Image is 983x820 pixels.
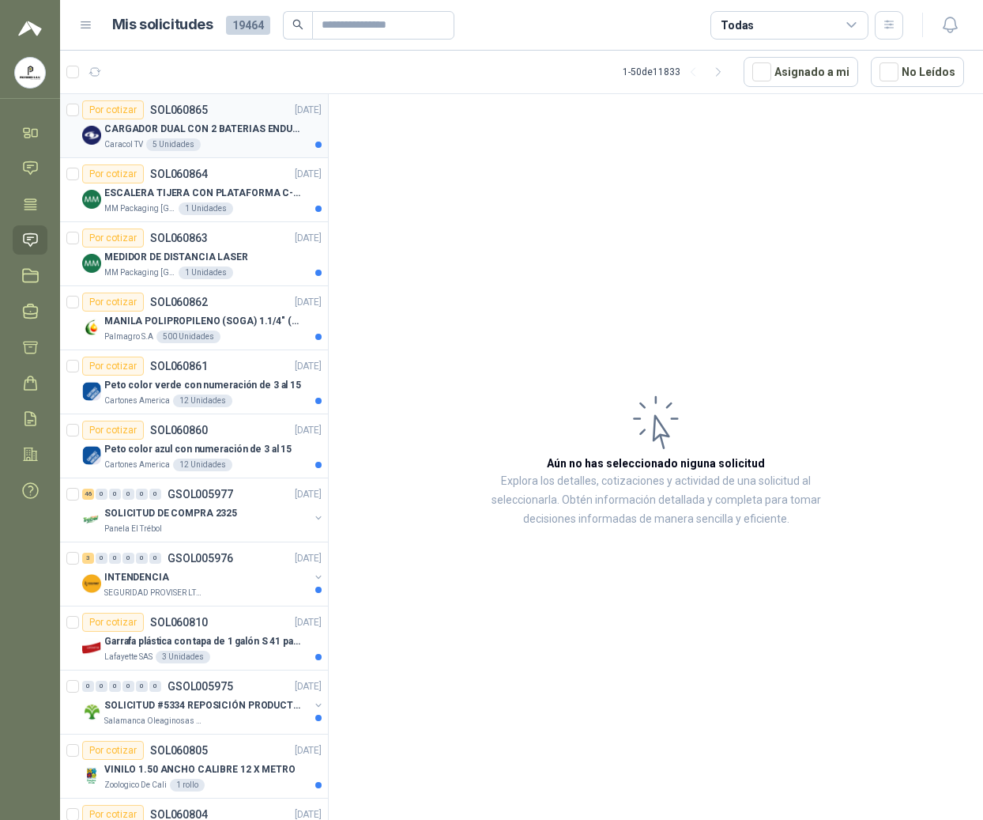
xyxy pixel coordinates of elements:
p: [DATE] [295,487,322,502]
p: VINILO 1.50 ANCHO CALIBRE 12 X METRO [104,762,296,777]
p: Cartones America [104,459,170,471]
div: Por cotizar [82,613,144,632]
a: Por cotizarSOL060865[DATE] Company LogoCARGADOR DUAL CON 2 BATERIAS ENDURO GO PROCaracol TV5 Unid... [60,94,328,158]
p: Zoologico De Cali [104,779,167,792]
p: MM Packaging [GEOGRAPHIC_DATA] [104,202,175,215]
div: 5 Unidades [146,138,201,151]
p: Garrafa plástica con tapa de 1 galón S 41 para almacenar varsol, thiner y alcohol [104,634,301,649]
div: Por cotizar [82,100,144,119]
p: [DATE] [295,679,322,694]
p: GSOL005975 [168,681,233,692]
p: ESCALERA TIJERA CON PLATAFORMA C-2347-03 [104,186,301,201]
p: Peto color azul con numeración de 3 al 15 [104,442,292,457]
img: Company Logo [82,638,101,657]
p: SOL060804 [150,809,208,820]
p: SOLICITUD #5334 REPOSICIÓN PRODUCTOS [104,698,301,713]
div: Todas [721,17,754,34]
p: Palmagro S.A [104,331,153,343]
p: Explora los detalles, cotizaciones y actividad de una solicitud al seleccionarla. Obtén informaci... [487,472,825,529]
img: Company Logo [82,190,101,209]
div: 1 - 50 de 11833 [623,59,731,85]
div: 0 [109,553,121,564]
img: Company Logo [82,382,101,401]
div: 1 rollo [170,779,205,792]
div: 0 [96,489,107,500]
p: Panela El Trébol [104,523,162,535]
div: 3 Unidades [156,651,210,663]
p: Caracol TV [104,138,143,151]
div: 0 [149,489,161,500]
div: 1 Unidades [179,202,233,215]
div: Por cotizar [82,164,144,183]
div: 0 [149,681,161,692]
div: 0 [149,553,161,564]
div: Por cotizar [82,357,144,376]
p: SOL060863 [150,232,208,244]
img: Company Logo [82,254,101,273]
div: 0 [109,681,121,692]
a: Por cotizarSOL060864[DATE] Company LogoESCALERA TIJERA CON PLATAFORMA C-2347-03MM Packaging [GEOG... [60,158,328,222]
p: GSOL005977 [168,489,233,500]
a: 3 0 0 0 0 0 GSOL005976[DATE] Company LogoINTENDENCIASEGURIDAD PROVISER LTDA [82,549,325,599]
div: 0 [122,681,134,692]
p: [DATE] [295,167,322,182]
div: 12 Unidades [173,459,232,471]
p: [DATE] [295,103,322,118]
span: 19464 [226,16,270,35]
img: Company Logo [82,318,101,337]
a: 46 0 0 0 0 0 GSOL005977[DATE] Company LogoSOLICITUD DE COMPRA 2325Panela El Trébol [82,485,325,535]
img: Company Logo [82,510,101,529]
div: Por cotizar [82,421,144,440]
img: Company Logo [82,702,101,721]
p: SOLICITUD DE COMPRA 2325 [104,506,237,521]
div: 0 [96,553,107,564]
p: SEGURIDAD PROVISER LTDA [104,587,204,599]
a: Por cotizarSOL060805[DATE] Company LogoVINILO 1.50 ANCHO CALIBRE 12 X METROZoologico De Cali1 rollo [60,735,328,799]
div: 46 [82,489,94,500]
h3: Aún no has seleccionado niguna solicitud [547,455,765,472]
div: 0 [96,681,107,692]
button: No Leídos [871,57,964,87]
div: 0 [122,489,134,500]
p: CARGADOR DUAL CON 2 BATERIAS ENDURO GO PRO [104,122,301,137]
a: Por cotizarSOL060810[DATE] Company LogoGarrafa plástica con tapa de 1 galón S 41 para almacenar v... [60,606,328,671]
a: Por cotizarSOL060863[DATE] Company LogoMEDIDOR DE DISTANCIA LASERMM Packaging [GEOGRAPHIC_DATA]1 ... [60,222,328,286]
a: Por cotizarSOL060862[DATE] Company LogoMANILA POLIPROPILENO (SOGA) 1.1/4" (32MM) marca tesicolPal... [60,286,328,350]
p: INTENDENCIA [104,570,169,585]
p: [DATE] [295,231,322,246]
a: 0 0 0 0 0 0 GSOL005975[DATE] Company LogoSOLICITUD #5334 REPOSICIÓN PRODUCTOSSalamanca Oleaginosa... [82,677,325,727]
img: Company Logo [82,446,101,465]
p: [DATE] [295,295,322,310]
div: 0 [136,489,148,500]
p: SOL060810 [150,617,208,628]
p: [DATE] [295,359,322,374]
img: Company Logo [82,126,101,145]
p: SOL060862 [150,297,208,308]
img: Company Logo [82,574,101,593]
div: 3 [82,553,94,564]
p: [DATE] [295,615,322,630]
a: Por cotizarSOL060860[DATE] Company LogoPeto color azul con numeración de 3 al 15Cartones America1... [60,414,328,478]
img: Company Logo [82,766,101,785]
div: Por cotizar [82,229,144,248]
p: SOL060861 [150,361,208,372]
div: 1 Unidades [179,266,233,279]
div: Por cotizar [82,741,144,760]
p: Lafayette SAS [104,651,153,663]
a: Por cotizarSOL060861[DATE] Company LogoPeto color verde con numeración de 3 al 15Cartones America... [60,350,328,414]
div: 500 Unidades [156,331,220,343]
p: GSOL005976 [168,553,233,564]
img: Company Logo [15,58,45,88]
div: 0 [109,489,121,500]
div: 12 Unidades [173,395,232,407]
p: Cartones America [104,395,170,407]
p: [DATE] [295,423,322,438]
p: Salamanca Oleaginosas SAS [104,715,204,727]
div: Por cotizar [82,293,144,312]
img: Logo peakr [18,19,42,38]
button: Asignado a mi [744,57,858,87]
p: SOL060864 [150,168,208,179]
p: MEDIDOR DE DISTANCIA LASER [104,250,248,265]
span: search [292,19,303,30]
h1: Mis solicitudes [112,13,213,36]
